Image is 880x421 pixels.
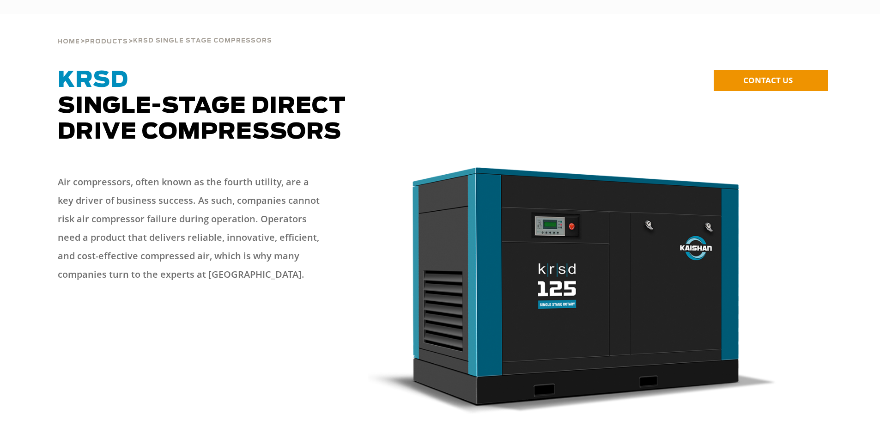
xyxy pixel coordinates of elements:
[133,38,272,44] span: krsd single stage compressors
[85,39,128,45] span: Products
[368,164,777,414] img: krsd125
[743,75,793,85] span: CONTACT US
[714,70,828,91] a: CONTACT US
[57,14,272,49] div: > >
[58,69,128,92] span: KRSD
[58,173,326,284] p: Air compressors, often known as the fourth utility, are a key driver of business success. As such...
[57,39,80,45] span: Home
[85,37,128,45] a: Products
[58,69,346,143] span: Single-Stage Direct Drive Compressors
[57,37,80,45] a: Home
